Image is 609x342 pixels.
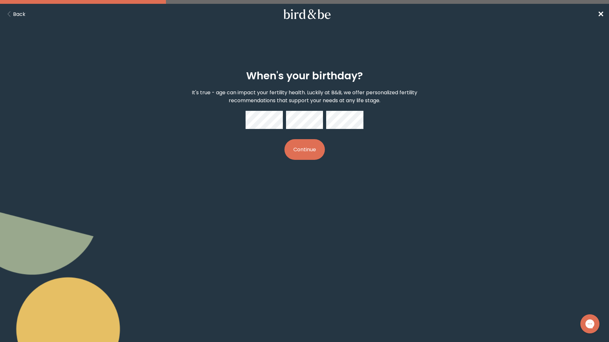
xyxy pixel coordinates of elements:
span: ✕ [598,9,604,19]
iframe: Gorgias live chat messenger [577,312,603,336]
p: It's true - age can impact your fertility health. Luckily at B&B, we offer personalized fertility... [187,89,422,104]
a: ✕ [598,9,604,20]
button: Continue [284,139,325,160]
button: Back Button [5,10,25,18]
h2: When's your birthday? [246,68,363,83]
